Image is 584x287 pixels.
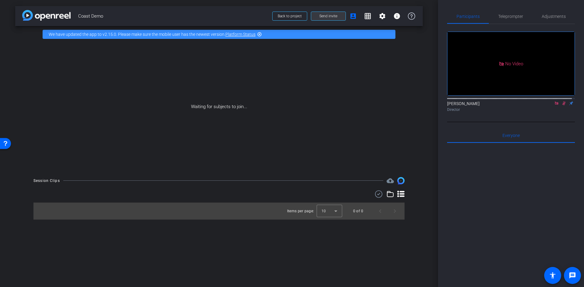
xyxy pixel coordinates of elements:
div: Session Clips [33,178,60,184]
mat-icon: account_box [349,12,357,20]
button: Previous page [373,204,388,218]
mat-icon: info [393,12,401,20]
div: We have updated the app to v2.15.0. Please make sure the mobile user has the newest version. [43,30,395,39]
span: Destinations for your clips [387,177,394,184]
div: 0 of 0 [353,208,363,214]
button: Next page [388,204,402,218]
button: Back to project [272,12,307,21]
mat-icon: grid_on [364,12,371,20]
span: Adjustments [542,14,566,19]
button: Send invite [311,12,346,21]
mat-icon: highlight_off [257,32,262,37]
span: Back to project [278,14,302,18]
img: Session clips [397,177,405,184]
mat-icon: accessibility [549,272,556,279]
span: No Video [505,61,523,66]
div: Items per page: [287,208,314,214]
img: app-logo [22,10,71,21]
span: Send invite [319,14,337,19]
div: Director [447,107,575,112]
mat-icon: settings [379,12,386,20]
mat-icon: cloud_upload [387,177,394,184]
span: Participants [457,14,480,19]
a: Platform Status [225,32,255,37]
span: Everyone [502,133,520,138]
mat-icon: message [569,272,576,279]
span: Teleprompter [498,14,523,19]
div: Waiting for subjects to join... [15,43,423,171]
div: [PERSON_NAME] [447,101,575,112]
span: Coast Demo [78,10,269,22]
